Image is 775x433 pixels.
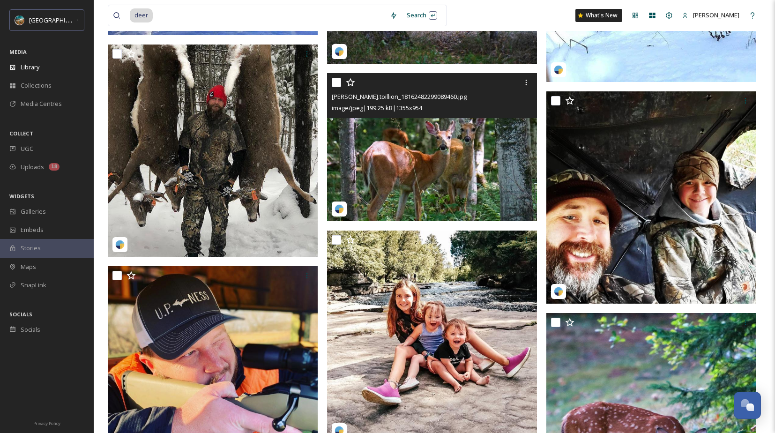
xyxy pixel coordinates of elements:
[335,204,344,214] img: snapsea-logo.png
[546,91,759,304] img: aloha__adam_17842623545480235.jpg
[21,99,62,108] span: Media Centres
[678,6,744,24] a: [PERSON_NAME]
[21,144,33,153] span: UGC
[554,287,563,296] img: snapsea-logo.png
[130,8,153,22] span: deer
[332,104,422,112] span: image/jpeg | 199.25 kB | 1355 x 954
[21,281,46,290] span: SnapLink
[575,9,622,22] a: What's New
[108,45,320,257] img: theswampviking_1916855823578327780_3752724573.jpg
[9,193,34,200] span: WIDGETS
[9,311,32,318] span: SOCIALS
[335,47,344,56] img: snapsea-logo.png
[21,207,46,216] span: Galleries
[9,130,33,137] span: COLLECT
[21,262,36,271] span: Maps
[402,6,442,24] div: Search
[29,15,120,24] span: [GEOGRAPHIC_DATA][US_STATE]
[9,48,27,55] span: MEDIA
[21,325,40,334] span: Socials
[693,11,739,19] span: [PERSON_NAME]
[21,244,41,253] span: Stories
[21,225,44,234] span: Embeds
[21,163,44,172] span: Uploads
[332,92,467,101] span: [PERSON_NAME].toillion_18162482299089460.jpg
[33,417,60,428] a: Privacy Policy
[21,81,52,90] span: Collections
[327,73,537,221] img: scott.toillion_18162482299089460.jpg
[15,15,24,25] img: Snapsea%20Profile.jpg
[49,163,60,171] div: 18
[554,65,563,75] img: snapsea-logo.png
[33,420,60,426] span: Privacy Policy
[734,392,761,419] button: Open Chat
[21,63,39,72] span: Library
[115,240,125,249] img: snapsea-logo.png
